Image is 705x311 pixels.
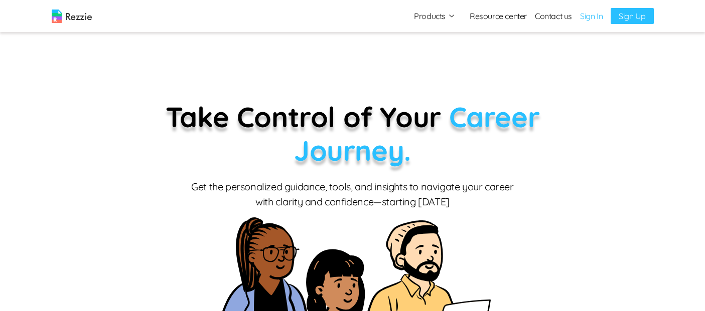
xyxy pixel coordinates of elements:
[294,99,539,168] span: Career Journey.
[470,10,527,22] a: Resource center
[52,10,92,23] img: logo
[580,10,603,22] a: Sign In
[414,10,456,22] button: Products
[535,10,572,22] a: Contact us
[190,179,516,209] p: Get the personalized guidance, tools, and insights to navigate your career with clarity and confi...
[611,8,653,24] a: Sign Up
[114,100,591,167] p: Take Control of Your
